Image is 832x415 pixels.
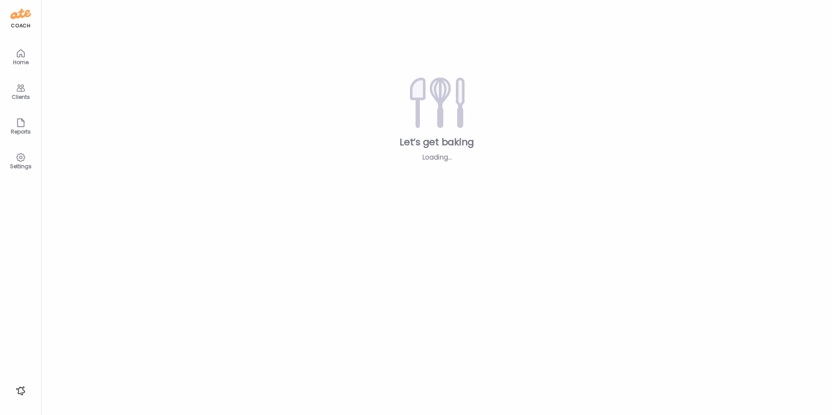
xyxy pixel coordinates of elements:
[55,136,818,149] div: Let’s get baking
[10,7,31,21] img: ate
[5,163,36,169] div: Settings
[5,94,36,100] div: Clients
[377,152,497,163] div: Loading...
[5,59,36,65] div: Home
[5,129,36,134] div: Reports
[11,22,30,29] div: coach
